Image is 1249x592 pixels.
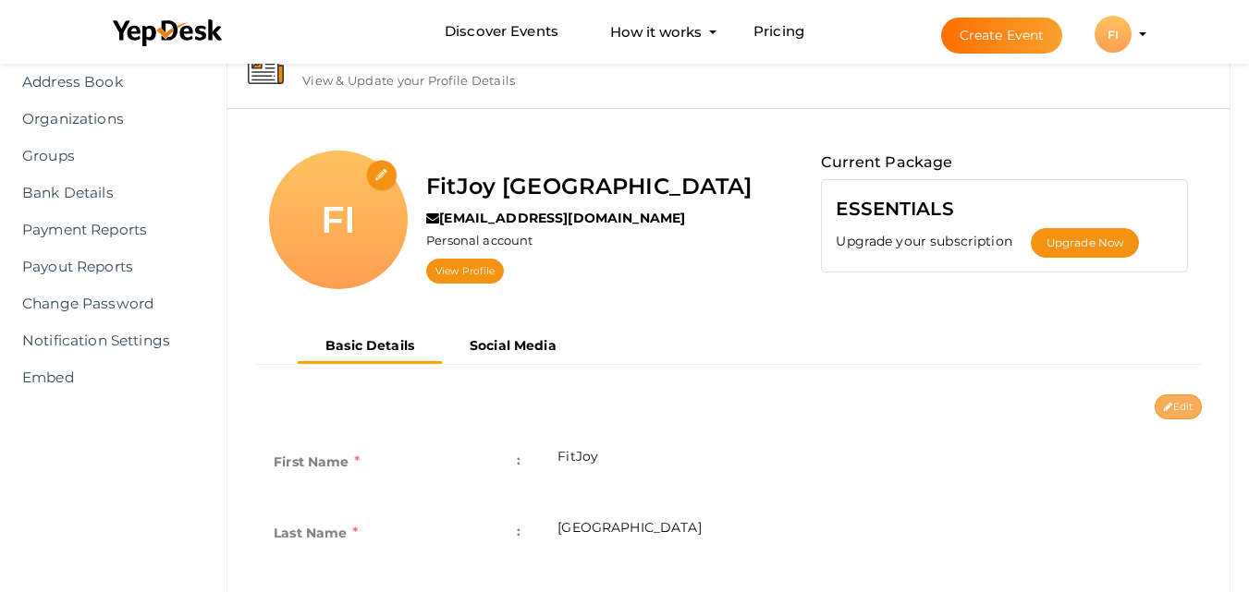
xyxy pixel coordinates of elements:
[426,169,752,204] label: FitJoy [GEOGRAPHIC_DATA]
[14,175,194,211] a: Bank Details
[14,101,194,138] a: Organizations
[445,15,558,49] a: Discover Events
[14,211,194,248] a: Payment Reports
[470,337,557,354] b: Social Media
[836,194,953,224] label: ESSENTIALS
[1095,16,1132,53] div: FI
[14,64,194,101] a: Address Book
[14,248,194,285] a: Payout Reports
[1095,28,1132,42] profile-pic: FI
[426,232,533,249] label: Personal account
[539,500,1202,571] td: [GEOGRAPHIC_DATA]
[14,285,194,322] a: Change Password
[426,259,504,284] a: View Profile
[237,74,1220,91] a: Profile Details View & Update your Profile Details
[753,15,804,49] a: Pricing
[1031,228,1139,258] button: Upgrade Now
[941,18,1063,54] button: Create Event
[539,429,1202,500] td: FitJoy
[821,151,952,175] label: Current Package
[325,337,414,354] b: Basic Details
[517,447,520,473] span: :
[442,331,584,361] button: Social Media
[274,447,360,477] label: First Name
[426,209,685,227] label: [EMAIL_ADDRESS][DOMAIN_NAME]
[1089,15,1137,54] button: FI
[14,138,194,175] a: Groups
[605,15,707,49] button: How it works
[836,232,1031,250] label: Upgrade your subscription
[269,151,408,289] div: FI
[14,322,194,359] a: Notification Settings
[517,518,520,544] span: :
[298,331,442,364] button: Basic Details
[14,359,194,396] a: Embed
[248,52,284,84] img: event-details.svg
[274,518,358,548] label: Last Name
[302,66,515,88] label: View & Update your Profile Details
[1155,394,1202,419] button: Edit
